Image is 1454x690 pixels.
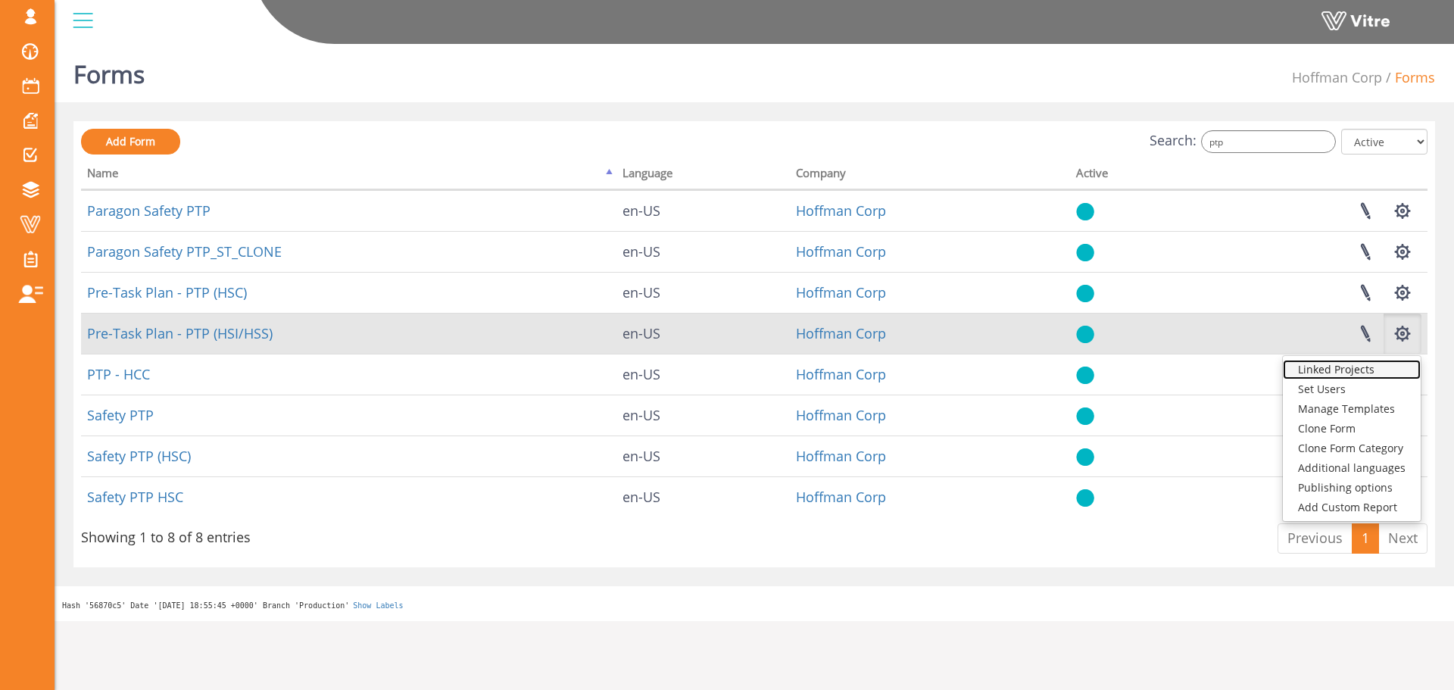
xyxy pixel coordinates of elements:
th: Language [616,161,790,190]
a: PTP - HCC [87,365,150,383]
a: Pre-Task Plan - PTP (HSI/HSS) [87,324,273,342]
a: Add Custom Report [1283,498,1421,517]
a: Safety PTP HSC [87,488,183,506]
td: en-US [616,395,790,436]
a: Publishing options [1283,478,1421,498]
span: Add Form [106,134,155,148]
a: 1 [1352,523,1379,554]
img: yes [1076,489,1094,507]
div: Showing 1 to 8 of 8 entries [81,522,251,548]
img: yes [1076,448,1094,467]
th: Company [790,161,1070,190]
a: Paragon Safety PTP_ST_CLONE [87,242,282,261]
a: Hoffman Corp [796,201,886,220]
input: Search: [1201,130,1336,153]
td: en-US [616,231,790,272]
a: Hoffman Corp [796,447,886,465]
a: Clone Form [1283,419,1421,439]
td: en-US [616,476,790,517]
a: Hoffman Corp [796,488,886,506]
a: Hoffman Corp [1292,68,1382,86]
a: Hoffman Corp [796,242,886,261]
a: Paragon Safety PTP [87,201,211,220]
img: yes [1076,325,1094,344]
img: yes [1076,366,1094,385]
a: Hoffman Corp [796,406,886,424]
a: Show Labels [353,601,403,610]
td: en-US [616,313,790,354]
td: en-US [616,272,790,313]
a: Clone Form Category [1283,439,1421,458]
img: yes [1076,284,1094,303]
a: Manage Templates [1283,399,1421,419]
a: Additional languages [1283,458,1421,478]
a: Safety PTP [87,406,154,424]
a: Hoffman Corp [796,324,886,342]
li: Forms [1382,68,1435,88]
label: Search: [1150,130,1336,153]
a: Pre-Task Plan - PTP (HSC) [87,283,247,301]
a: Hoffman Corp [796,283,886,301]
a: Hoffman Corp [796,365,886,383]
th: Active [1070,161,1190,190]
img: yes [1076,407,1094,426]
a: Previous [1278,523,1353,554]
td: en-US [616,436,790,476]
img: yes [1076,243,1094,262]
a: Next [1378,523,1427,554]
img: yes [1076,202,1094,221]
td: en-US [616,354,790,395]
span: Hash '56870c5' Date '[DATE] 18:55:45 +0000' Branch 'Production' [62,601,349,610]
a: Linked Projects [1283,360,1421,379]
th: Name: activate to sort column descending [81,161,616,190]
a: Set Users [1283,379,1421,399]
a: Safety PTP (HSC) [87,447,191,465]
h1: Forms [73,38,145,102]
a: Add Form [81,129,180,155]
td: en-US [616,190,790,231]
